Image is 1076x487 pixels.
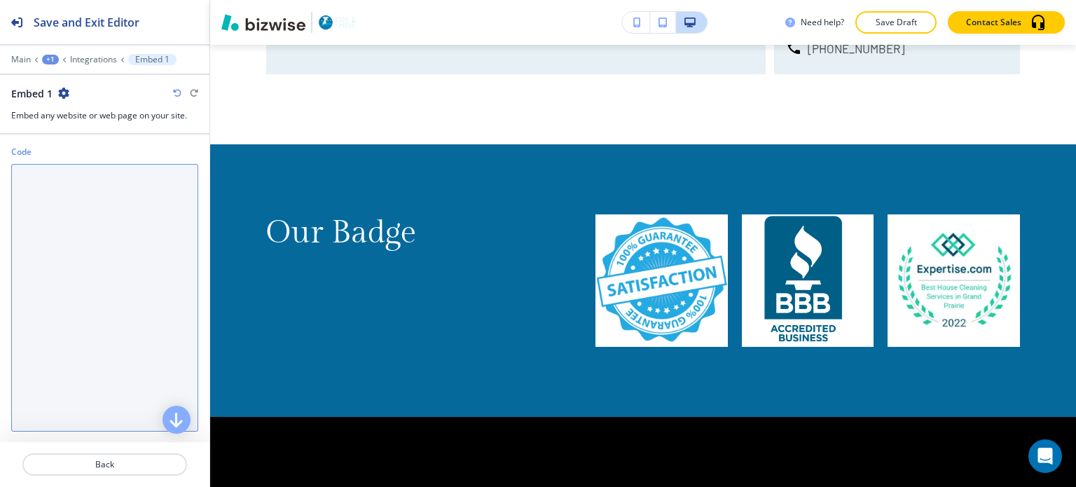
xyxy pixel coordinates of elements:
button: Main [11,55,31,64]
h2: Code [11,146,32,158]
img: Your Logo [318,14,356,30]
p: Embed 1 [135,55,170,64]
button: Contact Sales [948,11,1065,34]
img: Bizwise Logo [221,14,305,31]
button: Back [22,453,187,476]
p: Contact Sales [966,16,1021,29]
h2: Save and Exit Editor [34,14,139,31]
h2: Embed 1 [11,86,53,101]
button: Integrations [70,55,117,64]
p: Our Badge [266,214,559,252]
p: Save Draft [874,16,918,29]
img: dddebdf55817cd2f8a762ac555706717.webp [888,214,1020,347]
h3: Embed any website or web page on your site. [11,109,198,122]
button: Embed 1 [128,54,177,65]
div: Open Intercom Messenger [1028,439,1062,473]
h3: Need help? [801,16,844,29]
p: Back [24,458,186,471]
button: +1 [42,55,59,64]
h6: [PHONE_NUMBER] [808,39,904,57]
button: Save Draft [855,11,937,34]
img: 3878124151764649c9c94b4077c7a6da.webp [595,214,728,347]
img: dc6f4a59ca4a42a91aa8bc23c5d6e071.webp [742,214,874,347]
